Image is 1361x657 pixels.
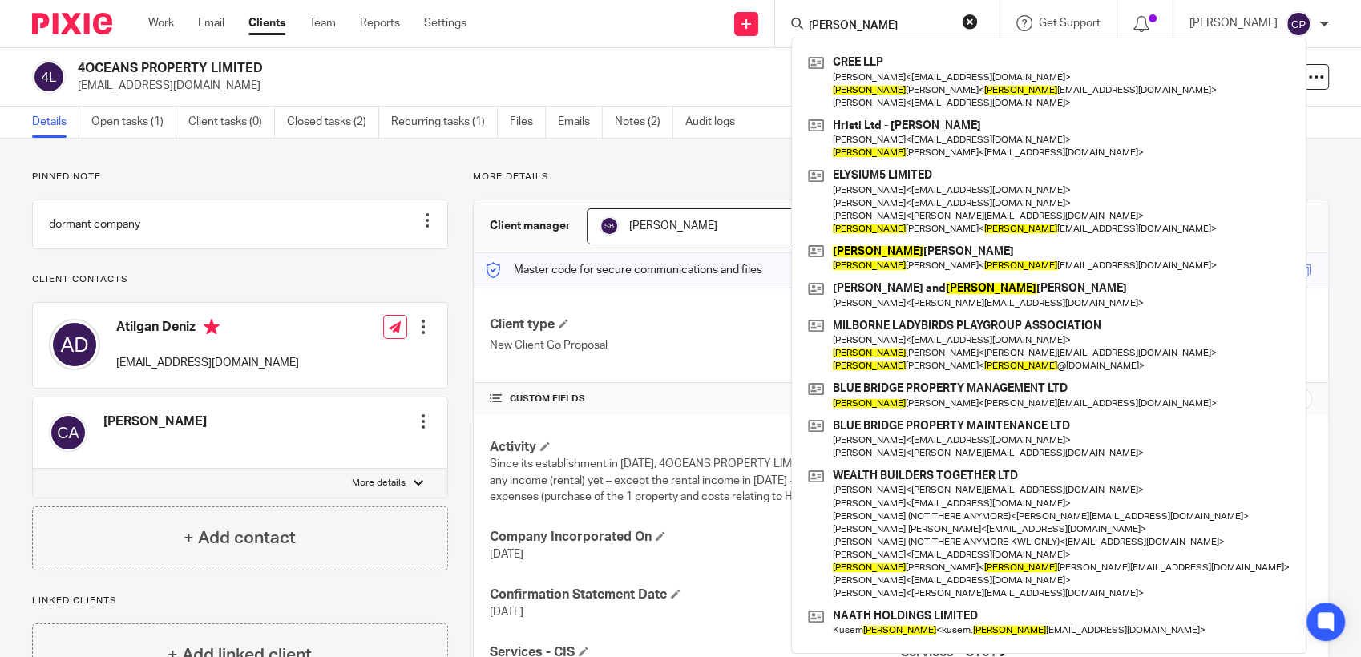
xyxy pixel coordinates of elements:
button: Clear [962,14,978,30]
img: Pixie [32,13,112,34]
h4: Client type [490,316,901,333]
a: Settings [424,15,466,31]
p: Pinned note [32,171,448,183]
a: Notes (2) [615,107,673,138]
a: Email [198,15,224,31]
h4: Atilgan Deniz [116,319,299,339]
a: Details [32,107,79,138]
h4: Activity [490,439,901,456]
span: Since its establishment in [DATE], 4OCEANS PROPERTY LIMITED haven’t received any income (rental) ... [490,458,901,502]
a: Audit logs [685,107,747,138]
a: Clients [248,15,285,31]
a: Closed tasks (2) [287,107,379,138]
span: [DATE] [490,607,523,618]
a: Emails [558,107,603,138]
a: Open tasks (1) [91,107,176,138]
i: Primary [204,319,220,335]
p: [EMAIL_ADDRESS][DOMAIN_NAME] [78,78,1111,94]
a: Work [148,15,174,31]
a: Client tasks (0) [188,107,275,138]
p: New Client Go Proposal [490,337,901,353]
p: Linked clients [32,595,448,607]
h4: [PERSON_NAME] [103,413,207,430]
p: [EMAIL_ADDRESS][DOMAIN_NAME] [116,355,299,371]
a: Files [510,107,546,138]
p: [PERSON_NAME] [1189,15,1278,31]
h4: Company Incorporated On [490,529,901,546]
input: Search [807,19,951,34]
a: Team [309,15,336,31]
h4: + Add contact [184,526,296,550]
img: svg%3E [49,319,100,370]
h4: CUSTOM FIELDS [490,393,901,405]
p: More details [352,477,406,490]
a: Reports [360,15,400,31]
h4: Confirmation Statement Date [490,586,901,603]
h3: Client manager [490,218,571,234]
img: svg%3E [600,216,619,236]
span: [DATE] [490,549,523,560]
img: svg%3E [1286,11,1311,37]
img: svg%3E [49,413,87,452]
img: svg%3E [32,60,66,94]
p: Client contacts [32,273,448,286]
p: Master code for secure communications and files [486,262,762,278]
h2: 4OCEANS PROPERTY LIMITED [78,60,904,77]
a: Recurring tasks (1) [391,107,498,138]
p: More details [473,171,1329,183]
span: Get Support [1039,18,1101,29]
span: [PERSON_NAME] [629,220,717,232]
